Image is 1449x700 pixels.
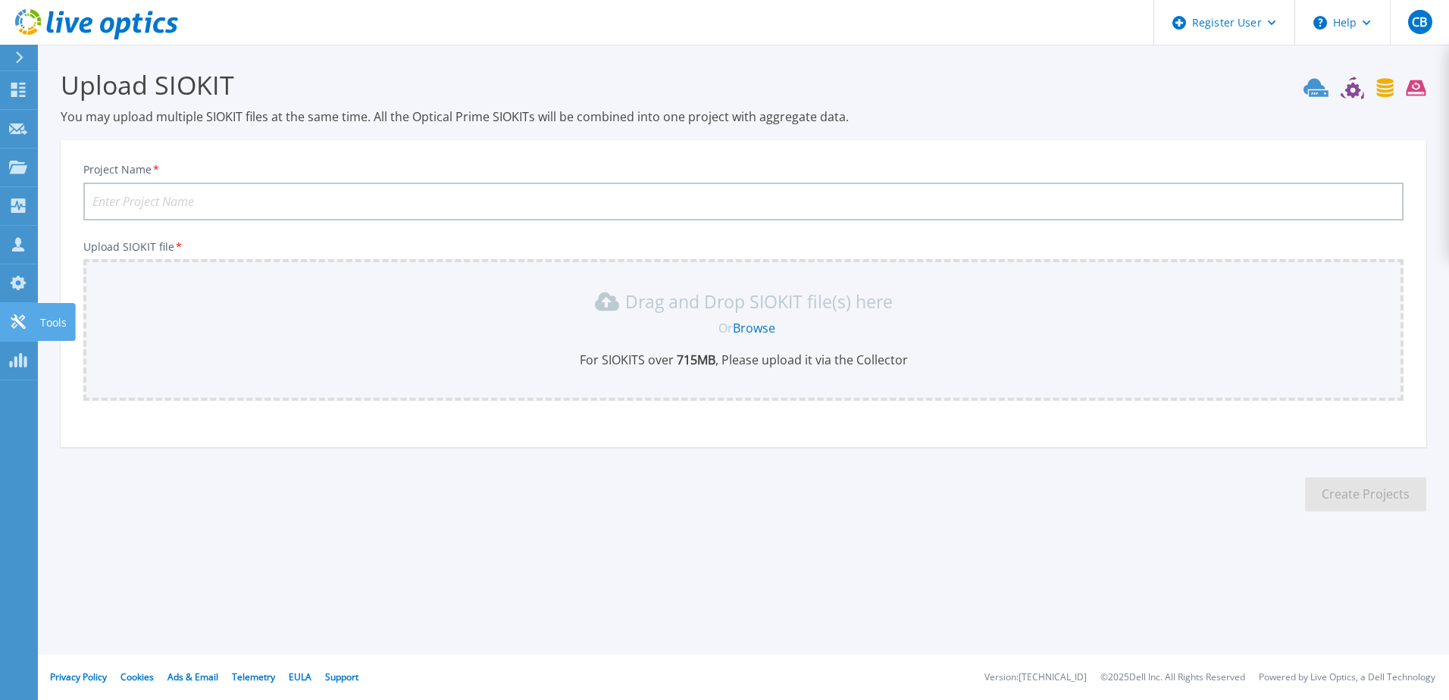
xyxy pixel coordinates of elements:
div: Drag and Drop SIOKIT file(s) here OrBrowseFor SIOKITS over 715MB, Please upload it via the Collector [92,289,1394,368]
a: Cookies [120,670,154,683]
a: Support [325,670,358,683]
span: CB [1412,16,1427,28]
a: Telemetry [232,670,275,683]
span: Or [718,320,733,336]
button: Create Projects [1305,477,1426,511]
p: Upload SIOKIT file [83,241,1404,253]
li: © 2025 Dell Inc. All Rights Reserved [1100,673,1245,683]
p: Drag and Drop SIOKIT file(s) here [625,294,893,309]
label: Project Name [83,164,161,175]
b: 715 MB [674,352,715,368]
p: You may upload multiple SIOKIT files at the same time. All the Optical Prime SIOKITs will be comb... [61,108,1426,125]
li: Version: [TECHNICAL_ID] [984,673,1087,683]
h3: Upload SIOKIT [61,67,1426,102]
a: Ads & Email [167,670,218,683]
a: Browse [733,320,775,336]
input: Enter Project Name [83,183,1404,220]
a: Privacy Policy [50,670,107,683]
li: Powered by Live Optics, a Dell Technology [1259,673,1435,683]
p: For SIOKITS over , Please upload it via the Collector [92,352,1394,368]
a: EULA [289,670,311,683]
p: Tools [40,303,67,342]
